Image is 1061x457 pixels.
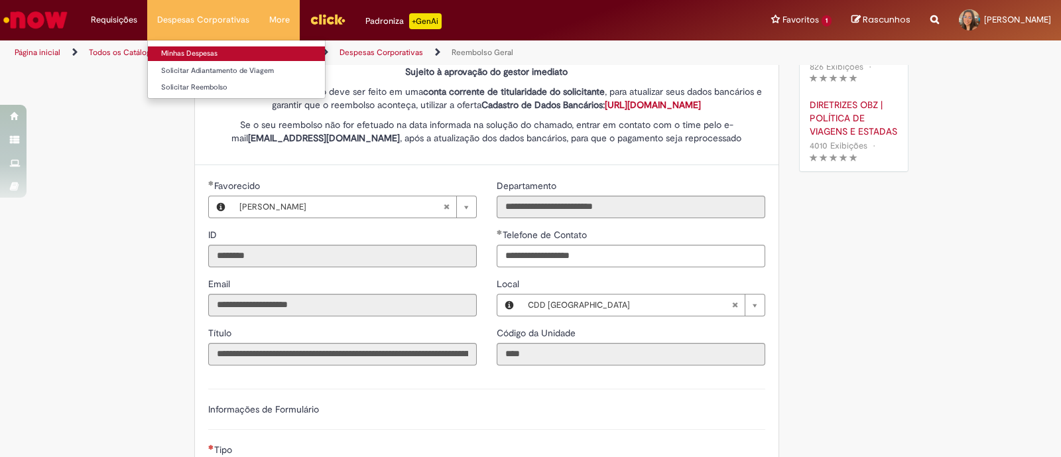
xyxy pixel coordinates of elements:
[214,180,263,192] span: Necessários - Favorecido
[89,47,159,58] a: Todos os Catálogos
[497,327,578,339] span: Somente leitura - Código da Unidade
[503,229,590,241] span: Telefone de Contato
[725,294,745,316] abbr: Limpar campo Local
[157,13,249,27] span: Despesas Corporativas
[208,245,477,267] input: ID
[497,179,559,192] label: Somente leitura - Departamento
[208,278,233,290] span: Somente leitura - Email
[810,98,898,138] a: DIRETRIZES OBZ | POLÍTICA DE VIAGENS E ESTADAS
[782,13,819,27] span: Favoritos
[497,294,521,316] button: Local, Visualizar este registro CDD Fortaleza
[15,47,60,58] a: Página inicial
[208,118,765,145] p: Se o seu reembolso não for efetuado na data informada na solução do chamado, entrar em contato co...
[497,180,559,192] span: Somente leitura - Departamento
[528,294,731,316] span: CDD [GEOGRAPHIC_DATA]
[481,99,701,111] strong: Cadastro de Dados Bancários:
[208,326,234,340] label: Somente leitura - Título
[248,132,400,144] strong: [EMAIL_ADDRESS][DOMAIN_NAME]
[310,9,345,29] img: click_logo_yellow_360x200.png
[365,13,442,29] div: Padroniza
[863,13,910,26] span: Rascunhos
[810,61,863,72] span: 826 Exibições
[497,196,765,218] input: Departamento
[870,137,878,155] span: •
[409,13,442,29] p: +GenAi
[810,140,867,151] span: 4010 Exibições
[605,99,701,111] a: [URL][DOMAIN_NAME]
[148,80,325,95] a: Solicitar Reembolso
[340,47,423,58] a: Despesas Corporativas
[497,229,503,235] span: Obrigatório Preenchido
[405,66,568,78] strong: Sujeito à aprovação do gestor imediato
[866,58,874,76] span: •
[148,46,325,61] a: Minhas Despesas
[91,13,137,27] span: Requisições
[233,196,476,218] a: [PERSON_NAME]Limpar campo Favorecido
[984,14,1051,25] span: [PERSON_NAME]
[521,294,765,316] a: CDD [GEOGRAPHIC_DATA]Limpar campo Local
[208,327,234,339] span: Somente leitura - Título
[10,40,698,65] ul: Trilhas de página
[269,13,290,27] span: More
[239,196,443,218] span: [PERSON_NAME]
[208,85,765,111] p: O pagamento do reembolso deve ser feito em uma , para atualizar seus dados bancários e garantir q...
[436,196,456,218] abbr: Limpar campo Favorecido
[851,14,910,27] a: Rascunhos
[452,47,513,58] a: Reembolso Geral
[147,40,326,99] ul: Despesas Corporativas
[822,15,832,27] span: 1
[208,277,233,291] label: Somente leitura - Email
[497,326,578,340] label: Somente leitura - Código da Unidade
[208,444,214,450] span: Necessários
[1,7,70,33] img: ServiceNow
[214,444,235,456] span: Tipo
[208,228,219,241] label: Somente leitura - ID
[209,196,233,218] button: Favorecido, Visualizar este registro Barbara Batista De Andrade
[497,278,522,290] span: Local
[497,245,765,267] input: Telefone de Contato
[208,229,219,241] span: Somente leitura - ID
[148,64,325,78] a: Solicitar Adiantamento de Viagem
[208,403,319,415] label: Informações de Formulário
[208,343,477,365] input: Título
[497,343,765,365] input: Código da Unidade
[423,86,605,98] strong: conta corrente de titularidade do solicitante
[208,180,214,186] span: Obrigatório Preenchido
[208,294,477,316] input: Email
